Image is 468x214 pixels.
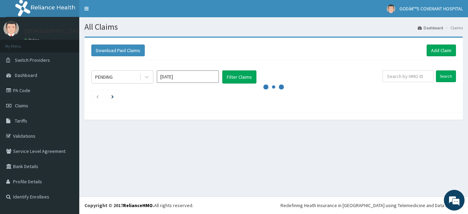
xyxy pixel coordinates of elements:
input: Search [436,70,456,82]
button: Download Paid Claims [91,45,145,56]
h1: All Claims [84,22,463,31]
div: Redefining Heath Insurance in [GEOGRAPHIC_DATA] using Telemedicine and Data Science! [281,202,463,209]
span: Dashboard [15,72,37,78]
a: RelianceHMO [123,202,153,208]
img: User Image [3,21,19,36]
p: [DEMOGRAPHIC_DATA]’S [GEOGRAPHIC_DATA] [24,28,149,34]
input: Search by HMO ID [383,70,434,82]
footer: All rights reserved. [79,196,468,214]
a: Add Claim [427,45,456,56]
div: PENDING [95,74,113,80]
li: Claims [444,25,463,31]
a: Online [24,38,41,42]
span: GODâ€™S COVENANT HOSPITAL [399,6,463,12]
a: Dashboard [418,25,443,31]
span: Switch Providers [15,57,50,63]
a: Previous page [96,93,99,99]
span: Claims [15,103,28,109]
input: Select Month and Year [157,70,219,83]
svg: audio-loading [263,77,284,97]
a: Next page [111,93,114,99]
span: Tariffs [15,118,27,124]
button: Filter Claims [222,70,256,84]
img: User Image [387,4,395,13]
strong: Copyright © 2017 . [84,202,154,208]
